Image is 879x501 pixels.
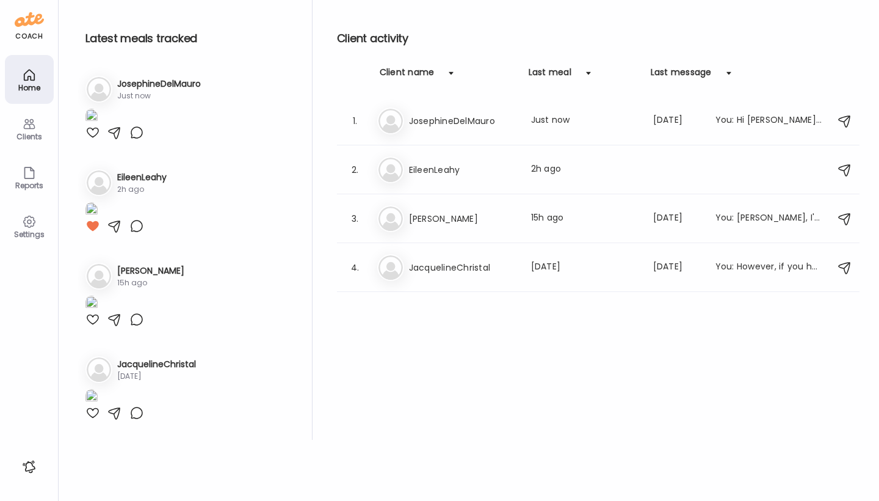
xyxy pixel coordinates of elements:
[653,260,701,275] div: [DATE]
[715,114,823,128] div: You: Hi [PERSON_NAME]! I look forward to meeting you and working together these next 6-weeks. Ple...
[7,181,51,189] div: Reports
[715,260,823,275] div: You: However, if you have these then you might as well use them up as you wait for the others to ...
[87,77,111,101] img: bg-avatar-default.svg
[87,264,111,288] img: bg-avatar-default.svg
[409,163,516,177] h3: EileenLeahy
[409,260,516,275] h3: JacquelineChristal
[378,207,403,231] img: bg-avatar-default.svg
[15,31,43,42] div: coach
[715,211,823,226] div: You: [PERSON_NAME], I've been in contact with corporate to help figure out the issue. I didn't wa...
[348,114,363,128] div: 1.
[85,296,98,312] img: images%2F21MIQOuL1iQdPOV9bLjdDySHdXN2%2F3VdkMRHt9XxLdR0Uhq8I%2FU4TbR1Qqe5kYl2JitqMH_1080
[117,90,201,101] div: Just now
[380,66,435,86] div: Client name
[117,184,167,195] div: 2h ago
[378,109,403,133] img: bg-avatar-default.svg
[117,277,184,288] div: 15h ago
[7,133,51,141] div: Clients
[7,230,51,238] div: Settings
[7,84,51,92] div: Home
[117,358,196,371] h3: JacquelineChristal
[117,171,167,184] h3: EileenLeahy
[87,357,111,382] img: bg-avatar-default.svg
[348,260,363,275] div: 4.
[117,78,201,90] h3: JosephineDelMauro
[531,163,638,177] div: 2h ago
[85,109,98,125] img: images%2FBtcYaOeRBEZZ6EOPoqpbbQeiyiD3%2FlnJXODspj3nwz0jkzyjW%2FV3HNhrtoyZObQo5uYuvE_1080
[531,211,638,226] div: 15h ago
[653,211,701,226] div: [DATE]
[348,163,363,177] div: 2.
[348,211,363,226] div: 3.
[117,371,196,382] div: [DATE]
[378,255,403,280] img: bg-avatar-default.svg
[651,66,712,86] div: Last message
[409,114,516,128] h3: JosephineDelMauro
[378,158,403,182] img: bg-avatar-default.svg
[87,170,111,195] img: bg-avatar-default.svg
[85,389,98,406] img: images%2FegTRoFg71Vh79bOemLN995wOicv2%2F0quSQKiTUKT2VCgvscJK%2FftBK8qv63HJiTRTDejpQ_1080
[531,114,638,128] div: Just now
[117,265,184,277] h3: [PERSON_NAME]
[85,29,292,48] h2: Latest meals tracked
[337,29,859,48] h2: Client activity
[85,202,98,219] img: images%2FkL49VY16jQYAx86opI0hkphHEfx1%2Frw7pHe5NxYZ65iV7MDa7%2FqfEqkFWS34NOzBhpRMdP_1080
[529,66,571,86] div: Last meal
[409,211,516,226] h3: [PERSON_NAME]
[653,114,701,128] div: [DATE]
[15,10,44,29] img: ate
[531,260,638,275] div: [DATE]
